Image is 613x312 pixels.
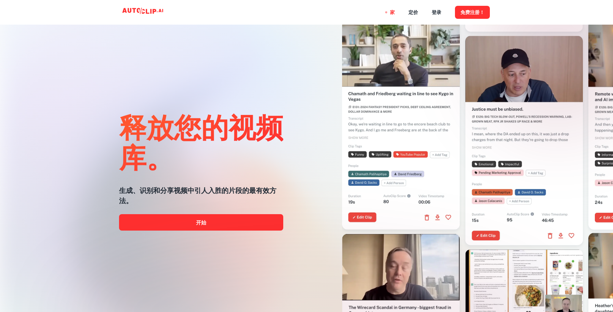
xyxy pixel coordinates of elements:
[119,110,283,173] font: 释放您的视频库。
[460,10,484,15] font: 免费注册！
[455,6,490,18] button: 免费注册！
[119,214,283,231] a: 开始
[196,220,206,225] font: 开始
[432,10,441,15] font: 登录
[408,10,418,15] font: 定价
[119,186,276,205] font: 生成、识别和分享视频中引人入胜的片段的最有效方法。
[390,10,395,15] font: 家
